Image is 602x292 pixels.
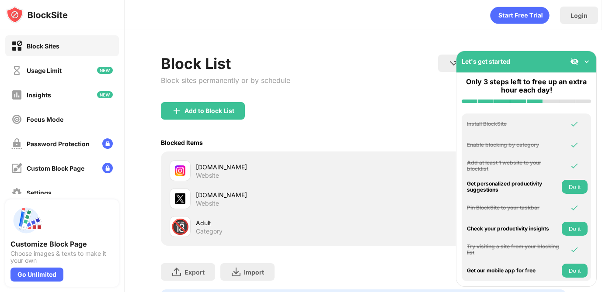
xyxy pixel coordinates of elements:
[102,163,113,173] img: lock-menu.svg
[570,141,579,149] img: omni-check.svg
[97,91,113,98] img: new-icon.svg
[462,78,591,94] div: Only 3 steps left to free up an extra hour each day!
[27,67,62,74] div: Usage Limit
[244,268,264,276] div: Import
[196,162,363,172] div: [DOMAIN_NAME]
[10,240,114,248] div: Customize Block Page
[97,67,113,74] img: new-icon.svg
[570,245,579,254] img: omni-check.svg
[10,205,42,236] img: push-custom-page.svg
[11,163,22,174] img: customize-block-page-off.svg
[161,55,290,72] div: Block List
[582,57,591,66] img: omni-setup-toggle.svg
[11,138,22,149] img: password-protection-off.svg
[196,218,363,227] div: Adult
[196,190,363,199] div: [DOMAIN_NAME]
[184,107,234,114] div: Add to Block List
[570,161,579,170] img: omni-check.svg
[11,114,22,125] img: focus-off.svg
[11,41,22,52] img: block-on.svg
[11,187,22,198] img: settings-off.svg
[6,6,68,24] img: logo-blocksite.svg
[467,226,560,232] div: Check your productivity insights
[184,268,205,276] div: Export
[570,57,579,66] img: eye-not-visible.svg
[562,180,588,194] button: Do it
[196,199,219,207] div: Website
[175,165,185,176] img: favicons
[11,89,22,100] img: insights-off.svg
[467,160,560,172] div: Add at least 1 website to your blocklist
[27,91,51,99] div: Insights
[11,65,22,76] img: time-usage-off.svg
[467,142,560,148] div: Enable blocking by category
[562,264,588,278] button: Do it
[10,250,114,264] div: Choose images & texts to make it your own
[571,12,588,19] div: Login
[102,138,113,149] img: lock-menu.svg
[161,139,203,146] div: Blocked Items
[562,222,588,236] button: Do it
[467,121,560,127] div: Install BlockSite
[27,42,59,50] div: Block Sites
[196,227,223,235] div: Category
[570,203,579,212] img: omni-check.svg
[467,205,560,211] div: Pin BlockSite to your taskbar
[570,120,579,128] img: omni-check.svg
[161,76,290,85] div: Block sites permanently or by schedule
[10,268,63,282] div: Go Unlimited
[467,244,560,256] div: Try visiting a site from your blocking list
[27,140,90,148] div: Password Protection
[27,116,63,123] div: Focus Mode
[467,268,560,274] div: Get our mobile app for free
[467,181,560,193] div: Get personalized productivity suggestions
[462,58,510,65] div: Let's get started
[175,193,185,204] img: favicons
[490,7,550,24] div: animation
[27,189,52,196] div: Settings
[171,218,189,236] div: 🔞
[27,165,84,172] div: Custom Block Page
[196,172,219,179] div: Website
